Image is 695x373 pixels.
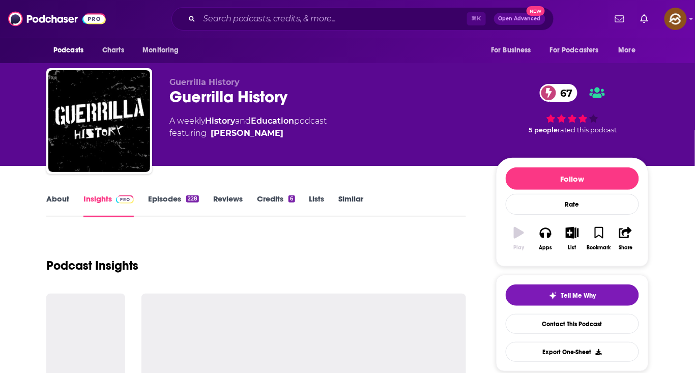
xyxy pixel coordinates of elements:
[559,220,586,257] button: List
[46,194,69,217] a: About
[8,9,106,28] img: Podchaser - Follow, Share and Rate Podcasts
[568,245,576,251] div: List
[550,84,577,102] span: 67
[169,127,327,139] span: featuring
[48,70,150,172] img: Guerrilla History
[211,127,283,139] a: Breht Ó Séaghdha
[494,13,545,25] button: Open AdvancedNew
[527,6,545,16] span: New
[491,43,531,58] span: For Business
[171,7,554,31] div: Search podcasts, credits, & more...
[611,10,628,27] a: Show notifications dropdown
[46,258,138,273] h1: Podcast Insights
[53,43,83,58] span: Podcasts
[506,194,639,215] div: Rate
[83,194,134,217] a: InsightsPodchaser Pro
[543,41,614,60] button: open menu
[213,194,243,217] a: Reviews
[484,41,544,60] button: open menu
[561,292,596,300] span: Tell Me Why
[506,167,639,190] button: Follow
[257,194,295,217] a: Credits6
[467,12,486,25] span: ⌘ K
[587,245,611,251] div: Bookmark
[46,41,97,60] button: open menu
[102,43,124,58] span: Charts
[612,41,649,60] button: open menu
[496,77,649,140] div: 67 5 peoplerated this podcast
[499,16,541,21] span: Open Advanced
[586,220,612,257] button: Bookmark
[116,195,134,204] img: Podchaser Pro
[514,245,525,251] div: Play
[550,43,599,58] span: For Podcasters
[339,194,364,217] a: Similar
[169,115,327,139] div: A weekly podcast
[288,195,295,203] div: 6
[619,245,632,251] div: Share
[540,84,577,102] a: 67
[664,8,687,30] button: Show profile menu
[506,342,639,362] button: Export One-Sheet
[96,41,130,60] a: Charts
[636,10,652,27] a: Show notifications dropdown
[664,8,687,30] img: User Profile
[613,220,639,257] button: Share
[549,292,557,300] img: tell me why sparkle
[135,41,192,60] button: open menu
[186,195,199,203] div: 228
[506,220,532,257] button: Play
[619,43,636,58] span: More
[199,11,467,27] input: Search podcasts, credits, & more...
[251,116,294,126] a: Education
[205,116,235,126] a: History
[532,220,559,257] button: Apps
[169,77,240,87] span: Guerrilla History
[142,43,179,58] span: Monitoring
[558,126,617,134] span: rated this podcast
[235,116,251,126] span: and
[506,314,639,334] a: Contact This Podcast
[529,126,558,134] span: 5 people
[148,194,199,217] a: Episodes228
[506,284,639,306] button: tell me why sparkleTell Me Why
[664,8,687,30] span: Logged in as hey85204
[539,245,553,251] div: Apps
[309,194,325,217] a: Lists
